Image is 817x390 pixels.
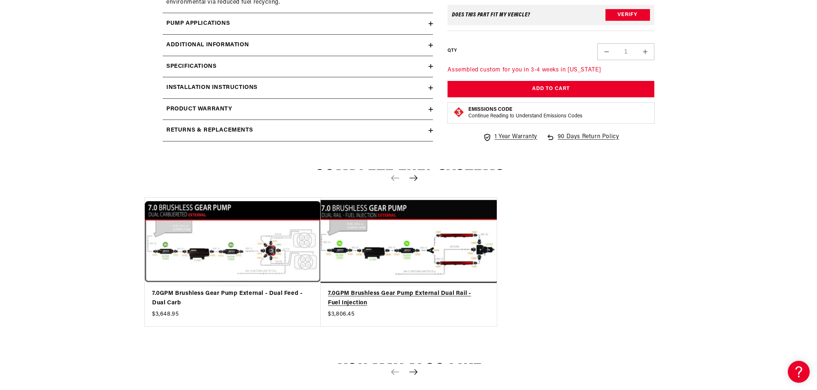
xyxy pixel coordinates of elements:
[468,106,582,119] button: Emissions CodeContinue Reading to Understand Emissions Codes
[166,126,253,135] h2: Returns & replacements
[328,289,482,308] a: 7.0GPM Brushless Gear Pump External Dual Rail - Fuel Injection
[483,132,537,141] a: 1 Year Warranty
[452,12,530,18] div: Does This part fit My vehicle?
[453,106,465,118] img: Emissions code
[448,66,654,75] p: Assembled custom for you in 3-4 weeks in [US_STATE]
[163,56,433,77] summary: Specifications
[387,170,403,186] button: Previous slide
[468,113,582,119] p: Continue Reading to Understand Emissions Codes
[166,83,258,93] h2: Installation Instructions
[405,170,421,186] button: Next slide
[546,132,619,149] a: 90 Days Return Policy
[387,364,403,380] button: Previous slide
[495,132,537,141] span: 1 Year Warranty
[605,9,650,21] button: Verify
[163,35,433,56] summary: Additional information
[152,289,306,308] a: 7.0GPM Brushless Gear Pump External - Dual Feed - Dual Carb
[144,363,673,380] h2: You may also like
[448,81,654,97] button: Add to Cart
[166,62,216,71] h2: Specifications
[144,197,673,327] ul: Slider
[558,132,619,149] span: 90 Days Return Policy
[163,77,433,98] summary: Installation Instructions
[405,364,421,380] button: Next slide
[144,169,673,186] h2: Complete Fuel Systems
[166,19,230,28] h2: Pump Applications
[163,13,433,34] summary: Pump Applications
[166,105,232,114] h2: Product warranty
[163,99,433,120] summary: Product warranty
[448,48,457,54] label: QTY
[166,40,249,50] h2: Additional information
[468,106,512,112] strong: Emissions Code
[163,120,433,141] summary: Returns & replacements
